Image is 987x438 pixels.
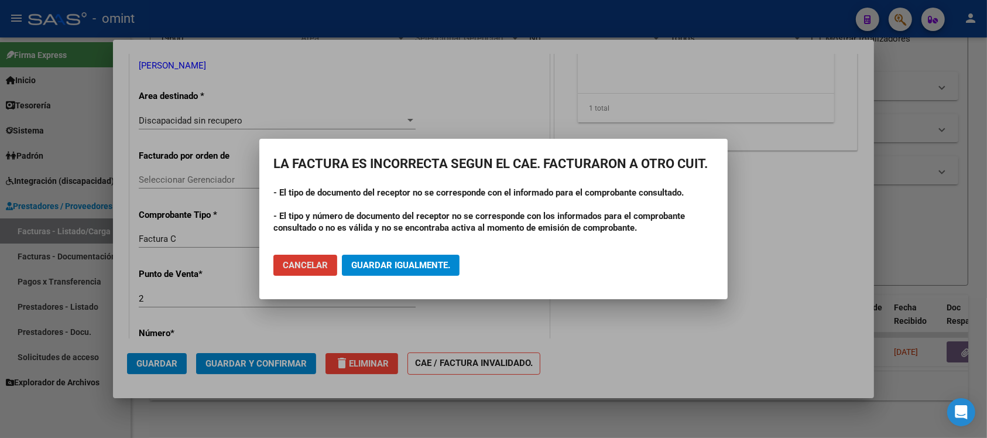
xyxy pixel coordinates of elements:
[273,255,337,276] button: Cancelar
[351,260,450,271] span: Guardar igualmente.
[273,153,714,175] h2: LA FACTURA ES INCORRECTA SEGUN EL CAE. FACTURARON A OTRO CUIT.
[283,260,328,271] span: Cancelar
[273,187,684,198] strong: - El tipo de documento del receptor no se corresponde con el informado para el comprobante consul...
[947,398,975,426] div: Open Intercom Messenger
[273,211,685,233] strong: - El tipo y número de documento del receptor no se corresponde con los informados para el comprob...
[342,255,460,276] button: Guardar igualmente.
